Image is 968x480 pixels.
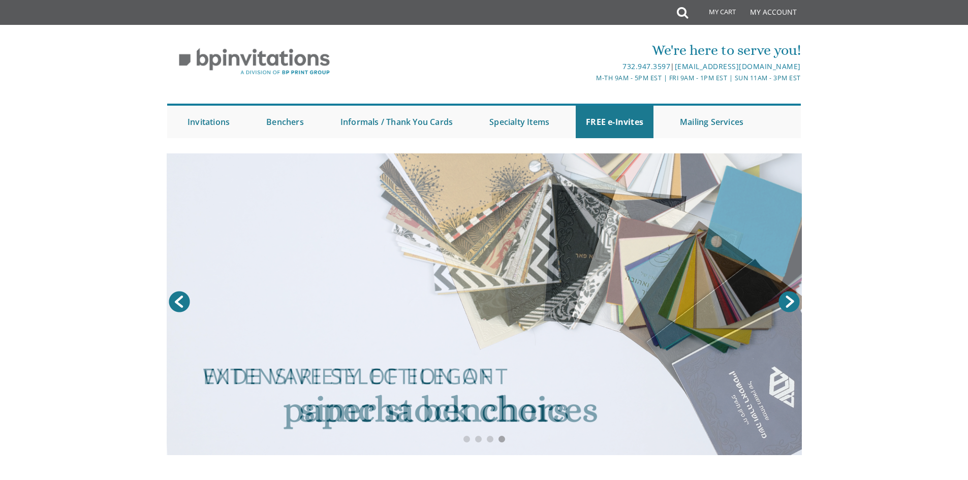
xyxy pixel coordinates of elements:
[675,61,801,71] a: [EMAIL_ADDRESS][DOMAIN_NAME]
[177,106,240,138] a: Invitations
[687,1,743,26] a: My Cart
[379,73,801,83] div: M-Th 9am - 5pm EST | Fri 9am - 1pm EST | Sun 11am - 3pm EST
[576,106,653,138] a: FREE e-Invites
[379,60,801,73] div: |
[167,41,341,83] img: BP Invitation Loft
[479,106,559,138] a: Specialty Items
[379,40,801,60] div: We're here to serve you!
[330,106,463,138] a: Informals / Thank You Cards
[670,106,754,138] a: Mailing Services
[256,106,314,138] a: Benchers
[776,289,802,314] a: Next
[622,61,670,71] a: 732.947.3597
[905,417,968,465] iframe: chat widget
[167,289,192,314] a: Prev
